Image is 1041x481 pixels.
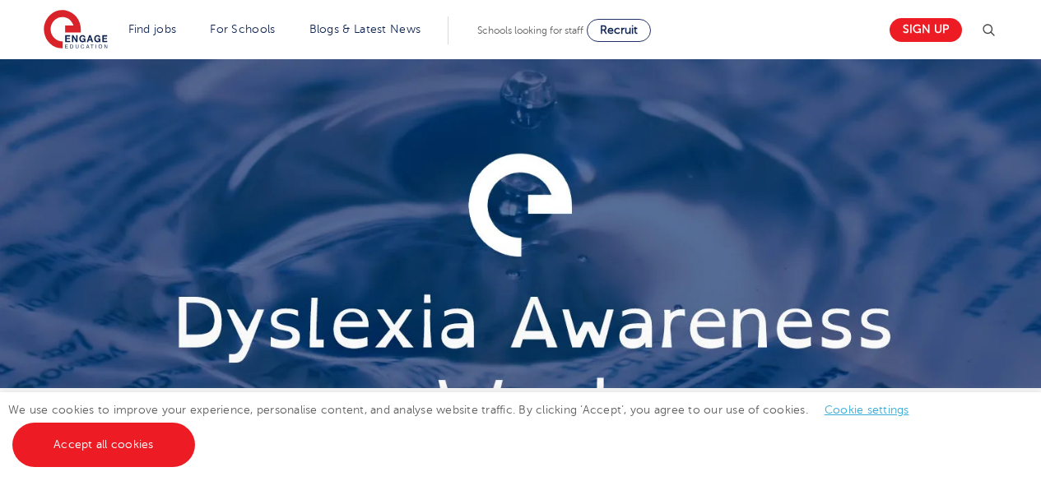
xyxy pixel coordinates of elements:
[587,19,651,42] a: Recruit
[309,23,421,35] a: Blogs & Latest News
[825,404,909,416] a: Cookie settings
[890,18,962,42] a: Sign up
[128,23,177,35] a: Find jobs
[12,423,195,467] a: Accept all cookies
[477,25,583,36] span: Schools looking for staff
[210,23,275,35] a: For Schools
[8,404,926,451] span: We use cookies to improve your experience, personalise content, and analyse website traffic. By c...
[600,24,638,36] span: Recruit
[44,10,108,51] img: Engage Education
